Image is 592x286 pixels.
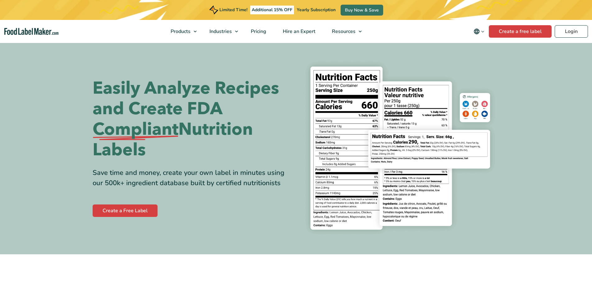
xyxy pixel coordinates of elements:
[469,25,489,38] button: Change language
[249,28,267,35] span: Pricing
[281,28,316,35] span: Hire an Expert
[243,20,273,43] a: Pricing
[555,25,588,38] a: Login
[4,28,58,35] a: Food Label Maker homepage
[93,168,291,188] div: Save time and money, create your own label in minutes using our 500k+ ingredient database built b...
[250,6,294,14] span: Additional 15% OFF
[341,5,383,16] a: Buy Now & Save
[169,28,191,35] span: Products
[93,204,158,217] a: Create a Free Label
[330,28,356,35] span: Resources
[275,20,322,43] a: Hire an Expert
[324,20,365,43] a: Resources
[93,119,178,140] span: Compliant
[219,7,247,13] span: Limited Time!
[93,78,291,160] h1: Easily Analyze Recipes and Create FDA Nutrition Labels
[297,7,336,13] span: Yearly Subscription
[489,25,552,38] a: Create a free label
[201,20,241,43] a: Industries
[208,28,232,35] span: Industries
[163,20,200,43] a: Products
